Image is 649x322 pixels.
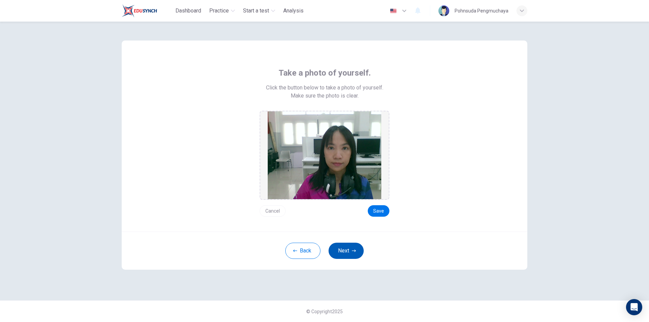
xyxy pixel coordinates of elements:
[368,205,389,217] button: Save
[122,4,157,18] img: Train Test logo
[266,84,383,92] span: Click the button below to take a photo of yourself.
[283,7,304,15] span: Analysis
[175,7,201,15] span: Dashboard
[260,205,286,217] button: Cancel
[281,5,306,17] button: Analysis
[173,5,204,17] button: Dashboard
[279,68,371,78] span: Take a photo of yourself.
[209,7,229,15] span: Practice
[455,7,508,15] div: Pohnsuda Pengmuchaya
[240,5,278,17] button: Start a test
[207,5,238,17] button: Practice
[438,5,449,16] img: Profile picture
[329,243,364,259] button: Next
[243,7,269,15] span: Start a test
[306,309,343,314] span: © Copyright 2025
[626,299,642,315] div: Open Intercom Messenger
[285,243,320,259] button: Back
[268,111,381,199] img: preview screemshot
[389,8,398,14] img: en
[291,92,359,100] span: Make sure the photo is clear.
[122,4,173,18] a: Train Test logo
